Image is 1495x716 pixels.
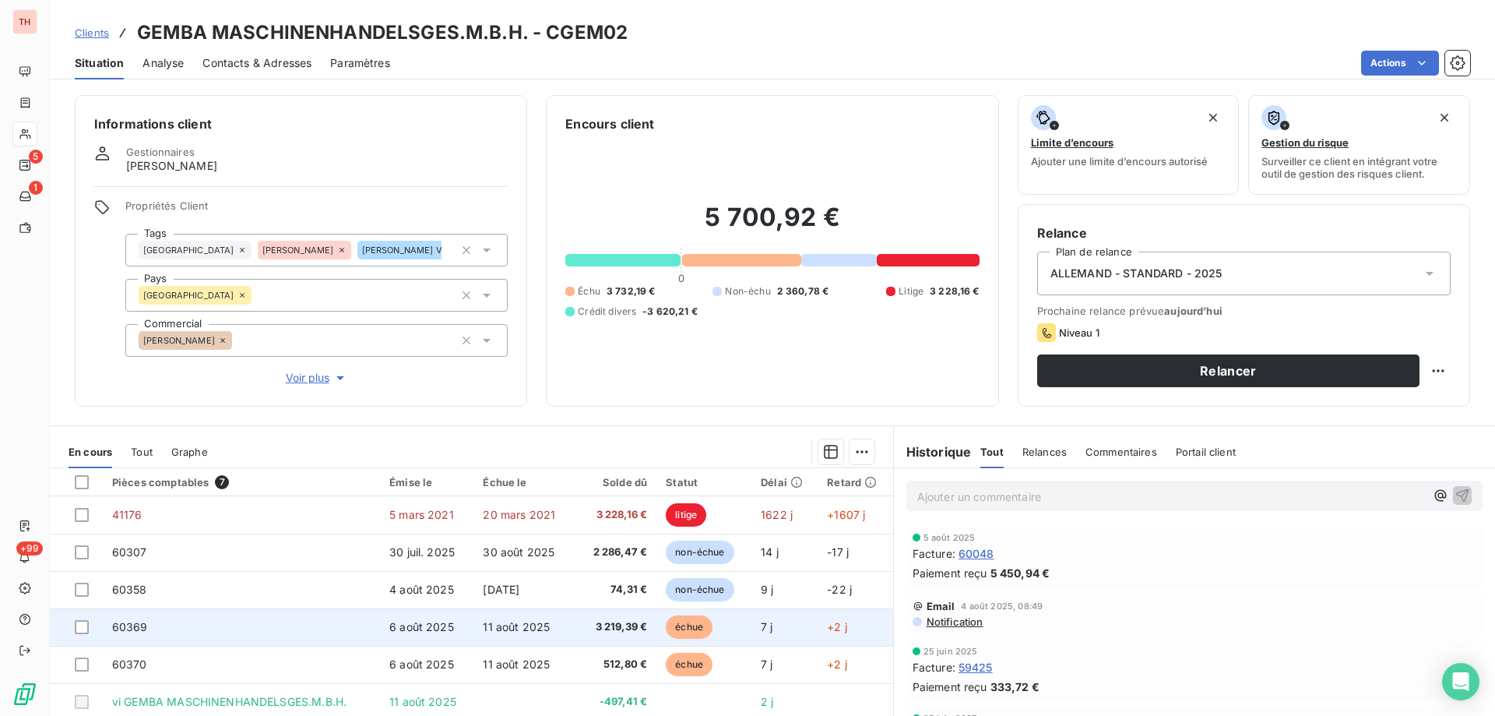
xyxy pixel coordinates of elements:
span: [GEOGRAPHIC_DATA] [143,291,234,300]
span: 60358 [112,583,147,596]
span: +99 [16,541,43,556]
span: Tout [131,446,153,458]
span: Niveau 1 [1059,326,1099,339]
span: 9 j [761,583,773,596]
span: 30 juil. 2025 [389,545,455,559]
span: 74,31 € [582,582,647,598]
span: Échu [578,284,600,298]
span: non-échue [666,578,733,601]
span: 11 août 2025 [389,695,456,708]
button: Limite d’encoursAjouter une limite d’encours autorisé [1018,95,1240,195]
span: 2 360,78 € [777,284,829,298]
h3: GEMBA MASCHINENHANDELSGES.M.B.H. - CGEM02 [137,19,628,47]
span: 25 juin 2025 [923,647,978,656]
span: Gestionnaires [126,146,195,158]
span: 5 450,94 € [990,565,1050,581]
span: 60048 [959,545,994,562]
span: 11 août 2025 [483,620,550,633]
span: 3 732,19 € [607,284,656,298]
span: Graphe [171,446,208,458]
span: Litige [899,284,923,298]
span: 0 [678,272,684,284]
button: Relancer [1037,354,1419,387]
span: Limite d’encours [1031,136,1113,149]
span: 5 mars 2021 [389,508,454,521]
a: 5 [12,153,37,178]
span: 11 août 2025 [483,658,550,671]
span: 41176 [112,508,142,521]
span: Paramètres [330,55,390,71]
span: Portail client [1176,446,1236,458]
span: [DATE] [483,583,519,596]
span: [GEOGRAPHIC_DATA] [143,245,234,255]
span: [PERSON_NAME] VDB [362,245,455,255]
div: Solde dû [582,476,647,489]
span: 7 j [761,658,772,671]
span: Relances [1022,446,1067,458]
span: Voir plus [286,370,348,386]
span: 6 août 2025 [389,658,454,671]
span: 5 [29,150,43,164]
div: Échue le [483,476,564,489]
span: échue [666,653,712,676]
span: 2 286,47 € [582,545,647,560]
input: Ajouter une valeur [441,243,454,257]
div: Délai [761,476,808,489]
span: +2 j [827,658,847,671]
span: 3 228,16 € [930,284,980,298]
span: [PERSON_NAME] [262,245,334,255]
span: 3 219,39 € [582,619,647,635]
span: ALLEMAND - STANDARD - 2025 [1050,266,1222,281]
span: Situation [75,55,124,71]
span: -497,41 € [582,694,647,710]
span: 6 août 2025 [389,620,454,633]
input: Ajouter une valeur [252,288,264,302]
span: +1607 j [827,508,865,521]
span: 30 août 2025 [483,545,554,559]
span: Notification [925,615,983,628]
span: Paiement reçu [913,679,987,695]
img: Logo LeanPay [12,682,37,707]
span: Tout [980,446,1004,458]
span: Commentaires [1085,446,1157,458]
span: Facture : [913,659,955,675]
span: Ajouter une limite d’encours autorisé [1031,155,1208,168]
span: Crédit divers [578,305,636,319]
span: 1622 j [761,508,793,521]
h6: Historique [894,443,972,461]
h6: Encours client [565,115,654,133]
span: 333,72 € [990,679,1039,695]
span: [PERSON_NAME] [143,336,215,345]
span: 59425 [959,659,993,675]
div: TH [12,9,37,34]
span: litige [666,503,706,527]
div: Retard [827,476,883,489]
span: 60307 [112,545,147,559]
span: Gestion du risque [1261,136,1349,149]
span: -17 j [827,545,849,559]
span: 60369 [112,620,148,633]
span: 5 août 2025 [923,533,976,542]
span: Contacts & Adresses [202,55,311,71]
span: 4 août 2025, 08:49 [961,601,1043,611]
input: Ajouter une valeur [232,333,244,347]
div: Statut [666,476,742,489]
span: 60370 [112,658,147,671]
button: Voir plus [125,369,508,386]
h2: 5 700,92 € [565,202,979,249]
span: aujourd’hui [1164,305,1222,317]
span: -3 620,21 € [642,305,698,319]
button: Actions [1361,51,1439,76]
span: 1 [29,181,43,195]
span: +2 j [827,620,847,633]
h6: Relance [1037,224,1451,242]
span: Paiement reçu [913,565,987,581]
span: 4 août 2025 [389,583,454,596]
span: [PERSON_NAME] [126,158,217,174]
div: Open Intercom Messenger [1442,663,1479,700]
span: 3 228,16 € [582,507,647,523]
span: En cours [69,446,112,458]
span: 20 mars 2021 [483,508,555,521]
button: Gestion du risqueSurveiller ce client en intégrant votre outil de gestion des risques client. [1248,95,1470,195]
span: Email [927,600,955,612]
